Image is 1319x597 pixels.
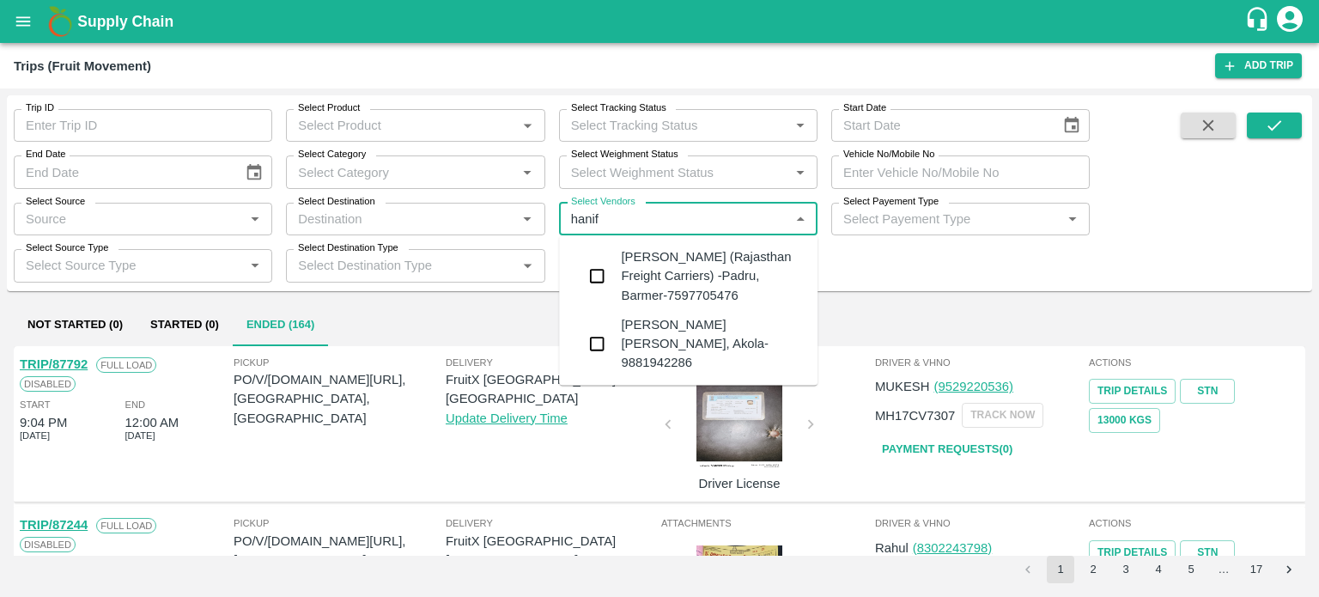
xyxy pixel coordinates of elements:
[298,148,366,161] label: Select Category
[564,208,784,230] input: Select Vendors
[1274,3,1305,40] div: account of current user
[14,155,231,188] input: End Date
[14,55,151,77] div: Trips (Fruit Movement)
[875,435,1019,465] a: Payment Requests(0)
[843,101,886,115] label: Start Date
[1215,53,1302,78] a: Add Trip
[621,247,804,305] div: [PERSON_NAME] (Rajasthan Freight Carriers) -Padru, Barmer-7597705476
[20,357,88,371] a: TRIP/87792
[244,254,266,277] button: Open
[789,114,811,137] button: Open
[125,413,179,432] div: 12:00 AM
[1055,109,1088,142] button: Choose date
[836,208,1034,230] input: Select Payement Type
[1012,556,1305,583] nav: pagination navigation
[20,428,50,443] span: [DATE]
[14,305,137,346] button: Not Started (0)
[564,114,762,137] input: Select Tracking Status
[516,208,538,230] button: Open
[291,208,511,230] input: Destination
[913,541,992,555] a: (8302243798)
[446,411,568,425] a: Update Delivery Time
[1145,556,1172,583] button: Go to page 4
[20,413,67,432] div: 9:04 PM
[1089,355,1299,370] span: Actions
[26,148,65,161] label: End Date
[26,101,54,115] label: Trip ID
[571,101,666,115] label: Select Tracking Status
[244,208,266,230] button: Open
[1061,208,1084,230] button: Open
[1180,540,1235,565] a: STN
[298,101,360,115] label: Select Product
[137,305,233,346] button: Started (0)
[1243,556,1270,583] button: Go to page 17
[1244,6,1274,37] div: customer-support
[20,518,88,532] a: TRIP/87244
[238,156,270,189] button: Choose date
[843,148,934,161] label: Vehicle No/Mobile No
[291,114,511,137] input: Select Product
[234,515,446,531] span: Pickup
[77,9,1244,34] a: Supply Chain
[1089,408,1160,433] button: 13000 Kgs
[234,532,446,589] p: PO/V/[DOMAIN_NAME][URL], [GEOGRAPHIC_DATA], [GEOGRAPHIC_DATA]
[19,254,239,277] input: Select Source Type
[125,397,146,412] span: End
[1112,556,1140,583] button: Go to page 3
[831,109,1049,142] input: Start Date
[875,355,1085,370] span: Driver & VHNo
[934,380,1013,393] a: (9529220536)
[298,195,375,209] label: Select Destination
[1089,379,1176,404] a: Trip Details
[1180,379,1235,404] a: STN
[19,208,239,230] input: Source
[675,474,804,493] p: Driver License
[20,376,76,392] span: Disabled
[1079,556,1107,583] button: Go to page 2
[1047,556,1074,583] button: page 1
[234,355,446,370] span: Pickup
[621,315,804,373] div: [PERSON_NAME] [PERSON_NAME], Akola-9881942286
[789,161,811,184] button: Open
[661,515,872,531] span: Attachments
[516,161,538,184] button: Open
[96,357,156,373] span: Full Load
[298,241,398,255] label: Select Destination Type
[233,305,328,346] button: Ended (164)
[96,518,156,533] span: Full Load
[20,537,76,552] span: Disabled
[20,397,50,412] span: Start
[234,370,446,428] p: PO/V/[DOMAIN_NAME][URL], [GEOGRAPHIC_DATA], [GEOGRAPHIC_DATA]
[43,4,77,39] img: logo
[1089,540,1176,565] a: Trip Details
[831,155,1090,188] input: Enter Vehicle No/Mobile No
[291,161,511,183] input: Select Category
[291,254,511,277] input: Select Destination Type
[26,195,85,209] label: Select Source
[1210,562,1237,578] div: …
[564,161,762,183] input: Select Weighment Status
[77,13,173,30] b: Supply Chain
[875,541,909,555] span: Rahul
[1275,556,1303,583] button: Go to next page
[516,254,538,277] button: Open
[446,532,658,570] p: FruitX [GEOGRAPHIC_DATA] [GEOGRAPHIC_DATA]
[789,208,811,230] button: Close
[446,355,658,370] span: Delivery
[875,406,955,425] p: MH17CV7307
[516,114,538,137] button: Open
[446,370,658,409] p: FruitX [GEOGRAPHIC_DATA] [GEOGRAPHIC_DATA]
[3,2,43,41] button: open drawer
[446,515,658,531] span: Delivery
[26,241,108,255] label: Select Source Type
[1177,556,1205,583] button: Go to page 5
[571,148,678,161] label: Select Weighment Status
[125,428,155,443] span: [DATE]
[571,195,635,209] label: Select Vendors
[1089,515,1299,531] span: Actions
[843,195,939,209] label: Select Payement Type
[875,380,930,393] span: MUKESH
[875,515,1085,531] span: Driver & VHNo
[14,109,272,142] input: Enter Trip ID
